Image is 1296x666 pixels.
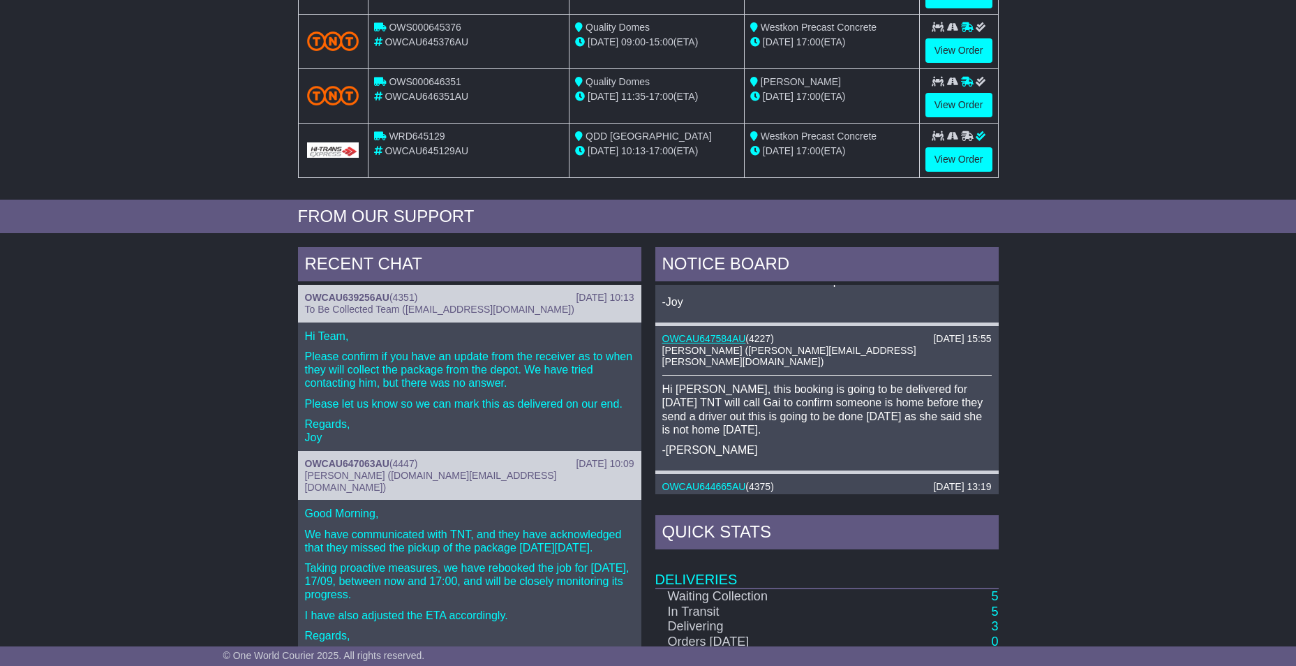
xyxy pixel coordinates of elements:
[796,91,821,102] span: 17:00
[750,144,914,158] div: (ETA)
[621,145,646,156] span: 10:13
[389,76,461,87] span: OWS000646351
[763,36,794,47] span: [DATE]
[298,207,999,227] div: FROM OUR SUPPORT
[662,493,932,504] span: To Be Collected Team ([EMAIL_ADDRESS][DOMAIN_NAME])
[796,36,821,47] span: 17:00
[749,333,770,344] span: 4227
[933,333,991,345] div: [DATE] 15:55
[586,131,712,142] span: QDD [GEOGRAPHIC_DATA]
[586,22,650,33] span: Quality Domes
[925,38,992,63] a: View Order
[575,144,738,158] div: - (ETA)
[588,36,618,47] span: [DATE]
[576,458,634,470] div: [DATE] 10:09
[655,589,856,605] td: Waiting Collection
[662,333,992,345] div: ( )
[393,292,415,303] span: 4351
[305,507,634,520] p: Good Morning,
[305,304,574,315] span: To Be Collected Team ([EMAIL_ADDRESS][DOMAIN_NAME])
[586,76,650,87] span: Quality Domes
[933,481,991,493] div: [DATE] 13:19
[649,145,673,156] span: 17:00
[385,36,468,47] span: OWCAU645376AU
[307,142,359,158] img: GetCarrierServiceLogo
[662,295,992,309] p: -Joy
[655,515,999,553] div: Quick Stats
[925,93,992,117] a: View Order
[749,481,770,492] span: 4375
[305,470,557,493] span: [PERSON_NAME] ([DOMAIN_NAME][EMAIL_ADDRESS][DOMAIN_NAME])
[991,619,998,633] a: 3
[925,147,992,172] a: View Order
[305,458,389,469] a: OWCAU647063AU
[991,605,998,619] a: 5
[655,247,999,285] div: NOTICE BOARD
[662,481,746,492] a: OWCAU644665AU
[662,443,992,457] p: -[PERSON_NAME]
[655,619,856,635] td: Delivering
[763,91,794,102] span: [DATE]
[385,91,468,102] span: OWCAU646351AU
[763,145,794,156] span: [DATE]
[307,31,359,50] img: TNT_Domestic.png
[305,458,634,470] div: ( )
[305,292,634,304] div: ( )
[305,629,634,642] p: Regards,
[761,22,877,33] span: Westkon Precast Concrete
[575,35,738,50] div: - (ETA)
[393,458,415,469] span: 4447
[305,561,634,602] p: Taking proactive measures, we have rebooked the job for [DATE], 17/09, between now and 17:00, and...
[991,635,998,649] a: 0
[796,145,821,156] span: 17:00
[305,397,634,410] p: Please let us know so we can mark this as delivered on our end.
[305,292,389,303] a: OWCAU639256AU
[655,605,856,620] td: In Transit
[305,330,634,343] p: Hi Team,
[621,91,646,102] span: 11:35
[305,609,634,622] p: I have also adjusted the ETA accordingly.
[588,91,618,102] span: [DATE]
[662,481,992,493] div: ( )
[576,292,634,304] div: [DATE] 10:13
[750,89,914,104] div: (ETA)
[385,145,468,156] span: OWCAU645129AU
[662,383,992,436] p: Hi [PERSON_NAME], this booking is going to be delivered for [DATE] TNT will call Gai to confirm s...
[655,553,999,589] td: Deliveries
[223,650,425,661] span: © One World Courier 2025. All rights reserved.
[305,350,634,390] p: Please confirm if you have an update from the receiver as to when they will collect the package f...
[662,333,746,344] a: OWCAU647584AU
[621,36,646,47] span: 09:00
[761,131,877,142] span: Westkon Precast Concrete
[298,247,641,285] div: RECENT CHAT
[305,417,634,444] p: Regards, Joy
[389,22,461,33] span: OWS000645376
[307,86,359,105] img: TNT_Domestic.png
[588,145,618,156] span: [DATE]
[761,76,841,87] span: [PERSON_NAME]
[662,345,916,368] span: [PERSON_NAME] ([PERSON_NAME][EMAIL_ADDRESS][PERSON_NAME][DOMAIN_NAME])
[991,589,998,603] a: 5
[649,91,673,102] span: 17:00
[305,528,634,554] p: We have communicated with TNT, and they have acknowledged that they missed the pickup of the pack...
[389,131,445,142] span: WRD645129
[655,635,856,650] td: Orders [DATE]
[575,89,738,104] div: - (ETA)
[750,35,914,50] div: (ETA)
[649,36,673,47] span: 15:00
